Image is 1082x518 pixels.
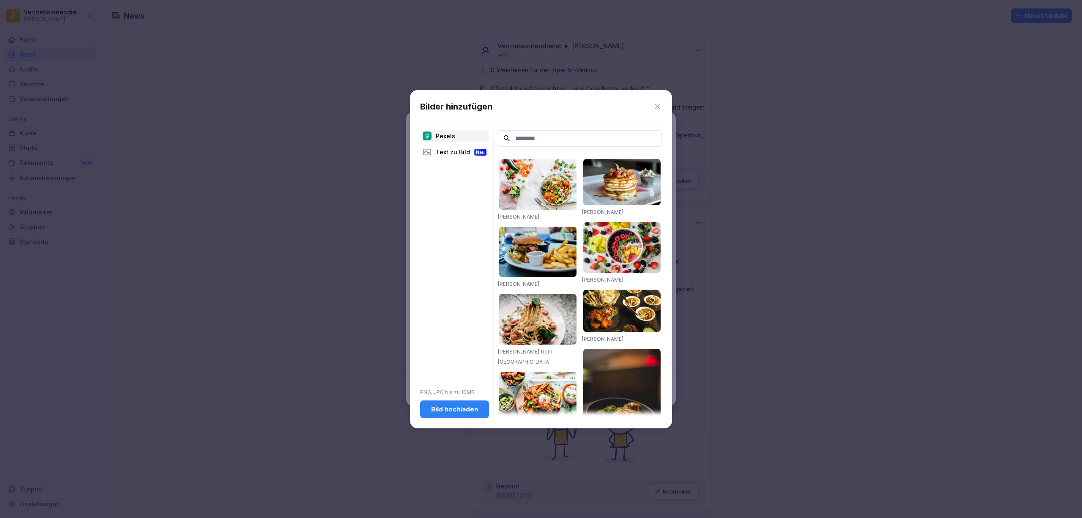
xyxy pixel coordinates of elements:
[498,214,539,220] a: [PERSON_NAME]
[499,159,577,210] img: pexels-photo-1640777.jpeg
[498,348,552,365] a: [PERSON_NAME] from [GEOGRAPHIC_DATA]
[583,290,661,332] img: pexels-photo-958545.jpeg
[499,294,577,345] img: pexels-photo-1279330.jpeg
[498,281,539,287] a: [PERSON_NAME]
[499,227,577,277] img: pexels-photo-70497.jpeg
[420,130,489,142] div: Pexels
[582,277,623,283] a: [PERSON_NAME]
[583,349,661,466] img: pexels-photo-842571.jpeg
[420,389,489,396] p: PNG, JPG bis zu 10MB
[583,159,661,205] img: pexels-photo-376464.jpeg
[474,149,486,156] div: Neu
[499,372,577,429] img: pexels-photo-1640772.jpeg
[582,209,623,215] a: [PERSON_NAME]
[582,336,623,342] a: [PERSON_NAME]
[427,405,482,414] div: Bild hochladen
[583,222,661,273] img: pexels-photo-1099680.jpeg
[423,132,432,140] img: pexels.png
[420,400,489,418] button: Bild hochladen
[420,146,489,158] div: Text zu Bild
[420,100,492,113] h1: Bilder hinzufügen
